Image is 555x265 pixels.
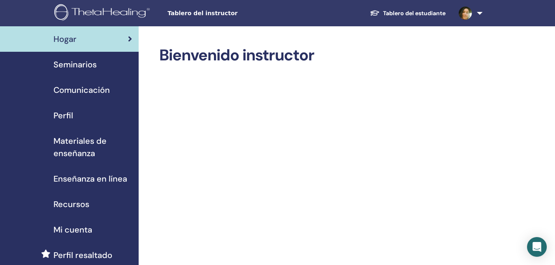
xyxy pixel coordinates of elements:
img: graduation-cap-white.svg [370,9,380,16]
span: Seminarios [53,58,97,71]
div: Open Intercom Messenger [527,237,547,257]
span: Enseñanza en línea [53,173,127,185]
span: Hogar [53,33,77,45]
img: logo.png [54,4,153,23]
span: Recursos [53,198,89,210]
h2: Bienvenido instructor [159,46,481,65]
span: Materiales de enseñanza [53,135,132,159]
span: Perfil [53,109,73,122]
span: Tablero del instructor [167,9,291,18]
img: default.jpg [459,7,472,20]
a: Tablero del estudiante [363,6,452,21]
span: Mi cuenta [53,224,92,236]
span: Comunicación [53,84,110,96]
span: Perfil resaltado [53,249,112,261]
